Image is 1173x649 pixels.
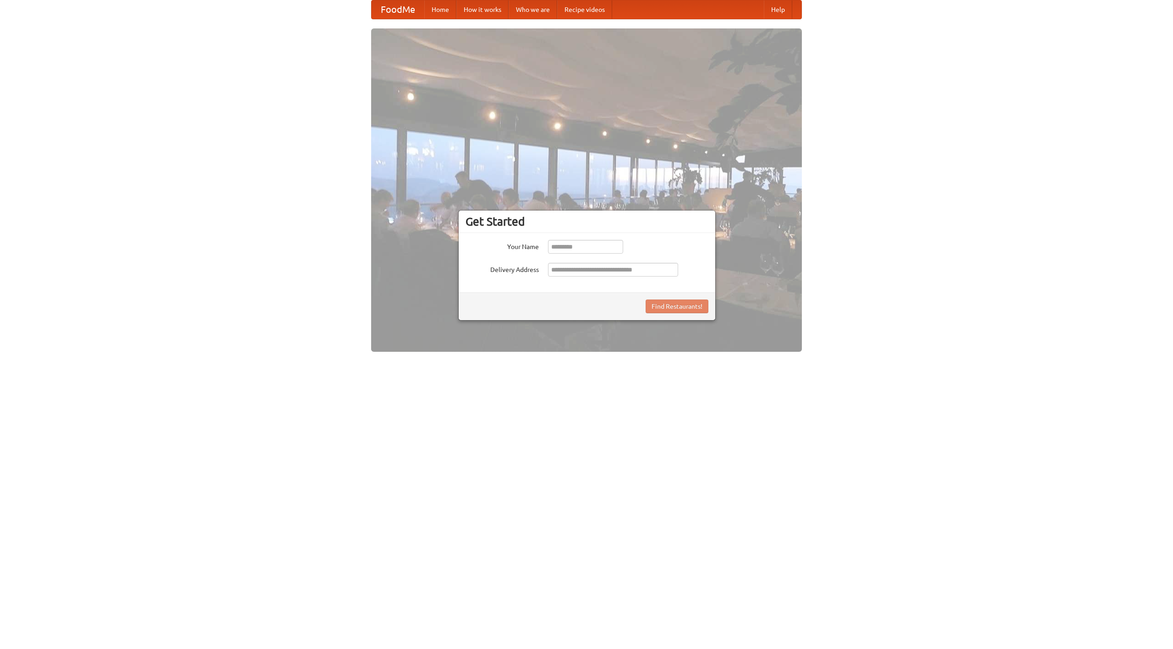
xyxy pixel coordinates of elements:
label: Your Name [466,240,539,251]
a: Home [424,0,456,19]
a: How it works [456,0,509,19]
button: Find Restaurants! [646,300,708,313]
label: Delivery Address [466,263,539,274]
a: Recipe videos [557,0,612,19]
a: FoodMe [372,0,424,19]
h3: Get Started [466,215,708,228]
a: Help [764,0,792,19]
a: Who we are [509,0,557,19]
